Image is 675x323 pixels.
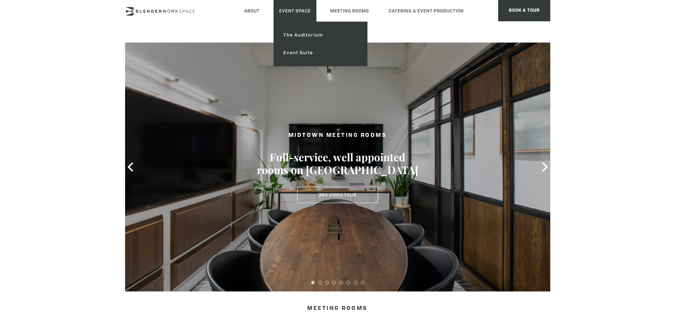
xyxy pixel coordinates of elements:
[256,151,419,176] h3: Full-service, well appointed rooms on [GEOGRAPHIC_DATA]
[161,306,515,312] h4: Meeting Rooms
[256,131,419,140] h2: MIDTOWN MEETING ROOMS
[640,289,675,323] iframe: Chat Widget
[278,44,362,62] a: Event Suite
[297,187,378,203] a: 360 Video Tour
[278,26,362,44] a: The Auditorium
